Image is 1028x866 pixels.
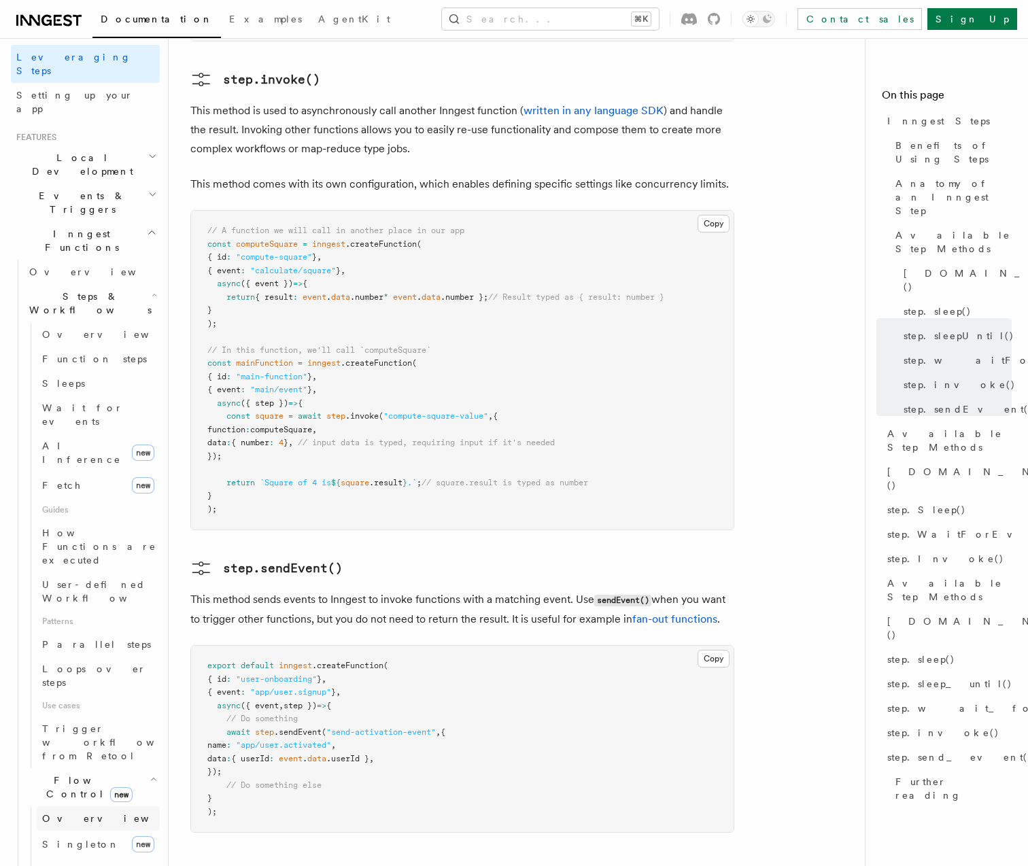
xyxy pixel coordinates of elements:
span: , [336,687,341,697]
span: , [488,411,493,421]
a: step.sleep() [898,299,1012,324]
span: Singleton [42,839,120,850]
span: "app/user.signup" [250,687,331,697]
span: // Result typed as { result: number } [488,292,664,302]
span: export [207,661,236,670]
span: ( [383,661,388,670]
a: Documentation [92,4,221,38]
span: async [217,701,241,710]
span: .` [407,478,417,487]
span: , [312,385,317,394]
span: } [331,687,336,697]
span: await [226,727,250,737]
span: .invoke [345,411,379,421]
span: Overview [42,329,182,340]
span: // A function we will call in another place in our app [207,226,464,235]
span: .sendEvent [274,727,322,737]
span: Anatomy of an Inngest Step [895,177,1012,218]
span: { result [255,292,293,302]
span: : [241,385,245,394]
span: Function steps [42,353,147,364]
span: { event [207,385,241,394]
span: Inngest Functions [11,227,147,254]
span: return [226,292,255,302]
span: { [493,411,498,421]
span: , [288,438,293,447]
pre: step.sendEvent() [223,559,343,578]
span: 4 [279,438,284,447]
span: : [226,674,231,684]
p: This method comes with its own configuration, which enables defining specific settings like concu... [190,175,734,194]
span: . [303,754,307,763]
a: User-defined Workflows [37,572,160,610]
a: Available Step Methods [890,223,1012,261]
span: , [341,266,345,275]
span: return [226,478,255,487]
span: "send-activation-event" [326,727,436,737]
span: Overview [42,813,182,824]
span: ); [207,504,217,514]
span: new [110,787,133,802]
span: Examples [229,14,302,24]
span: Wait for events [42,402,123,427]
span: , [312,425,317,434]
span: function [207,425,245,434]
span: default [241,661,274,670]
span: new [132,445,154,461]
a: Further reading [890,769,1012,808]
a: [DOMAIN_NAME]() [882,460,1012,498]
span: data [207,438,226,447]
a: Sleeps [37,371,160,396]
a: Function steps [37,347,160,371]
span: { id [207,252,226,262]
span: = [303,239,307,249]
span: : [226,754,231,763]
span: inngest [279,661,312,670]
span: ( [417,239,422,249]
a: Singletonnew [37,831,160,858]
span: : [241,687,245,697]
span: { id [207,674,226,684]
span: } [307,372,312,381]
button: Steps & Workflows [24,284,160,322]
a: step.Sleep() [882,498,1012,522]
span: // In this function, we'll call `computeSquare` [207,345,431,355]
button: Copy [698,650,730,668]
a: Available Step Methods [882,571,1012,609]
span: = [288,411,293,421]
span: Available Step Methods [887,427,1012,454]
a: Anatomy of an Inngest Step [890,171,1012,223]
span: Use cases [37,695,160,716]
a: fan-out functions [632,612,717,625]
a: Overview [37,322,160,347]
span: Setting up your app [16,90,133,114]
span: Loops over steps [42,663,146,688]
span: : [269,438,274,447]
pre: step.invoke() [223,70,320,89]
span: square [255,411,284,421]
span: Sleeps [42,378,85,389]
span: Steps & Workflows [24,290,152,317]
a: step.invoke() [898,373,1012,397]
span: . [326,292,331,302]
a: Examples [221,4,310,37]
span: Events & Triggers [11,189,148,216]
span: How Functions are executed [42,527,156,566]
span: ( [412,358,417,368]
span: step [326,411,345,421]
span: ); [207,319,217,328]
span: => [317,701,326,710]
a: step.wait_for_event() [882,696,1012,721]
span: data [307,754,326,763]
span: Guides [37,499,160,521]
span: }); [207,767,222,776]
span: ({ event [241,701,279,710]
span: async [217,398,241,408]
span: , [369,754,374,763]
h4: On this page [882,87,1012,109]
a: Setting up your app [11,83,160,121]
span: : [226,252,231,262]
button: Inngest Functions [11,222,160,260]
span: Patterns [37,610,160,632]
span: AI Inference [42,440,121,465]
